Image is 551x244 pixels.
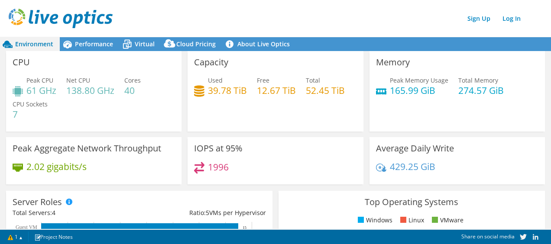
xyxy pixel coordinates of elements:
span: Total [306,76,320,84]
text: 15 [243,225,247,230]
h4: 1996 [208,162,229,172]
span: Share on social media [461,233,515,240]
h3: Capacity [194,58,228,67]
h4: 12.67 TiB [257,86,296,95]
h3: Peak Aggregate Network Throughput [13,144,161,153]
span: Used [208,76,223,84]
a: Project Notes [28,231,79,242]
div: Total Servers: [13,208,139,218]
text: Guest VM [16,224,37,230]
span: Performance [75,40,113,48]
h3: IOPS at 95% [194,144,243,153]
h4: 52.45 TiB [306,86,345,95]
span: 5 [206,209,209,217]
span: Net CPU [66,76,90,84]
span: CPU Sockets [13,100,48,108]
h4: 7 [13,109,48,119]
span: Peak CPU [26,76,53,84]
h4: 61 GHz [26,86,56,95]
h4: 274.57 GiB [458,86,504,95]
span: Peak Memory Usage [390,76,448,84]
span: Total Memory [458,76,498,84]
span: Environment [15,40,53,48]
span: 4 [52,209,55,217]
span: Virtual [135,40,155,48]
img: live_optics_svg.svg [9,9,113,28]
span: Cores [124,76,141,84]
span: Cloud Pricing [176,40,216,48]
h3: Memory [376,58,410,67]
span: Free [257,76,269,84]
li: Linux [398,215,424,225]
h4: 39.78 TiB [208,86,247,95]
h4: 40 [124,86,141,95]
h4: 2.02 gigabits/s [26,162,87,171]
li: VMware [430,215,463,225]
h4: 429.25 GiB [390,162,435,171]
a: Log In [498,12,525,25]
li: Windows [356,215,392,225]
h3: Average Daily Write [376,144,454,153]
a: Sign Up [463,12,495,25]
h3: Top Operating Systems [285,197,538,207]
a: 1 [2,231,29,242]
h4: 138.80 GHz [66,86,114,95]
a: About Live Optics [222,37,296,51]
h4: 165.99 GiB [390,86,448,95]
div: Ratio: VMs per Hypervisor [139,208,266,218]
h3: CPU [13,58,30,67]
h3: Server Roles [13,197,62,207]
